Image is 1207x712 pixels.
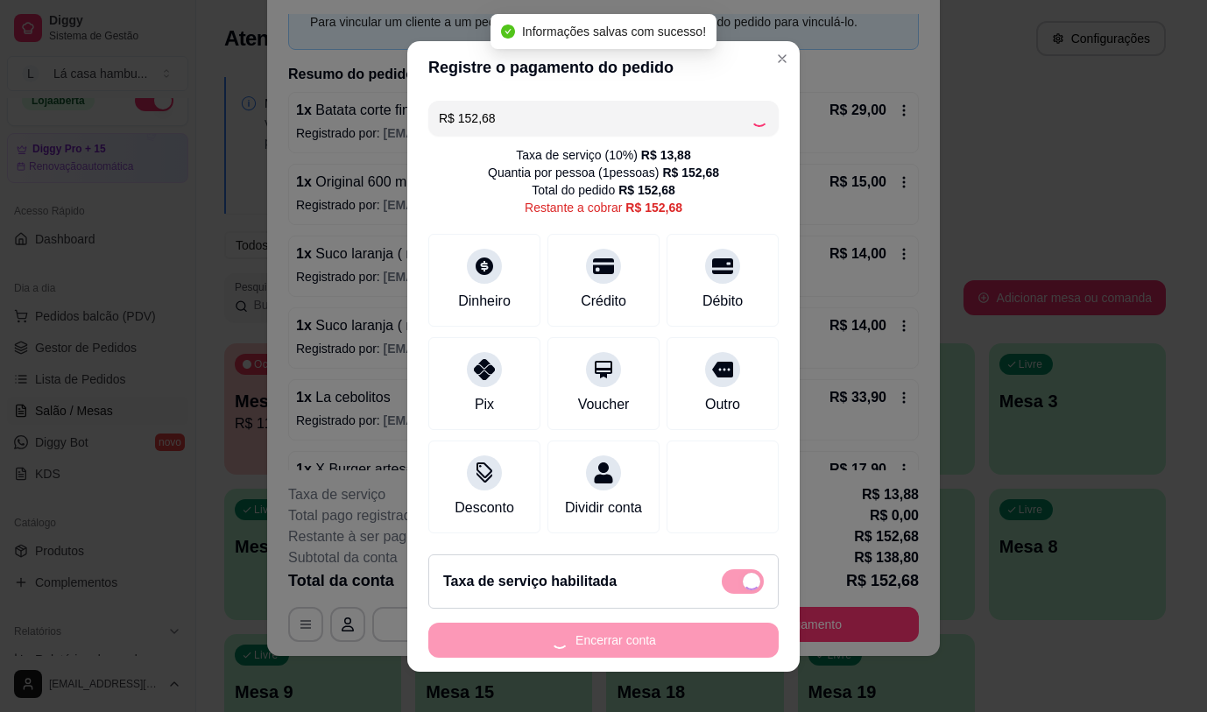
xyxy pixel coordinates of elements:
button: Close [768,45,796,73]
div: Crédito [581,291,626,312]
div: Quantia por pessoa ( 1 pessoas) [488,164,719,181]
div: Restante a cobrar [525,199,682,216]
div: R$ 152,68 [662,164,719,181]
div: Taxa de serviço ( 10 %) [516,146,690,164]
span: check-circle [501,25,515,39]
div: Dinheiro [458,291,511,312]
h2: Taxa de serviço habilitada [443,571,617,592]
div: Voucher [578,394,630,415]
div: Pix [475,394,494,415]
div: Débito [702,291,743,312]
div: Loading [751,109,768,127]
div: Outro [705,394,740,415]
input: Ex.: hambúrguer de cordeiro [439,101,751,136]
header: Registre o pagamento do pedido [407,41,800,94]
span: Informações salvas com sucesso! [522,25,706,39]
div: R$ 13,88 [641,146,691,164]
div: Dividir conta [565,497,642,518]
div: Total do pedido [532,181,675,199]
div: R$ 152,68 [618,181,675,199]
div: Desconto [455,497,514,518]
div: R$ 152,68 [625,199,682,216]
